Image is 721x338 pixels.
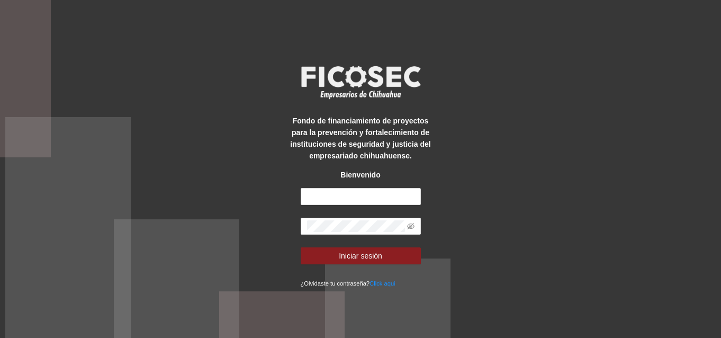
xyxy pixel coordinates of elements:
strong: Fondo de financiamiento de proyectos para la prevención y fortalecimiento de instituciones de seg... [290,117,430,160]
button: Iniciar sesión [301,247,421,264]
span: Iniciar sesión [339,250,382,262]
strong: Bienvenido [340,171,380,179]
a: Click aqui [369,280,395,287]
img: logo [294,63,427,102]
span: eye-invisible [407,223,414,230]
small: ¿Olvidaste tu contraseña? [301,280,395,287]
